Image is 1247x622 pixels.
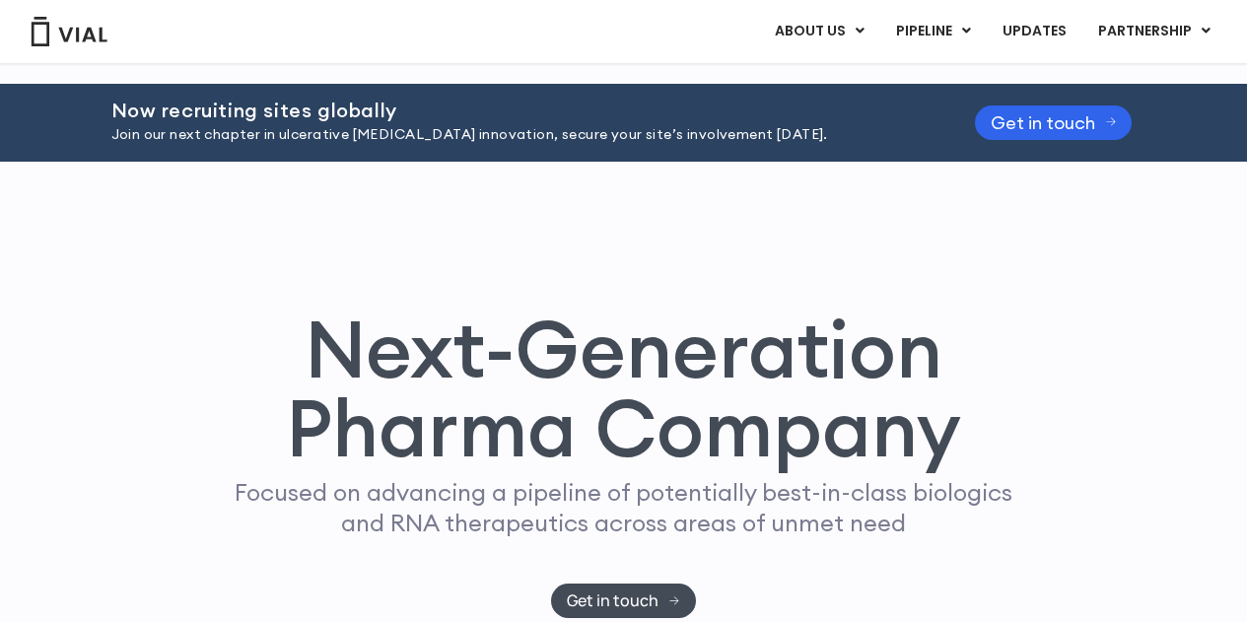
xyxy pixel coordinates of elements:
[975,105,1133,140] a: Get in touch
[227,477,1021,538] p: Focused on advancing a pipeline of potentially best-in-class biologics and RNA therapeutics acros...
[1082,15,1226,48] a: PARTNERSHIPMenu Toggle
[111,124,926,146] p: Join our next chapter in ulcerative [MEDICAL_DATA] innovation, secure your site’s involvement [DA...
[991,115,1095,130] span: Get in touch
[567,593,658,608] span: Get in touch
[197,310,1051,467] h1: Next-Generation Pharma Company
[759,15,879,48] a: ABOUT USMenu Toggle
[987,15,1081,48] a: UPDATES
[111,100,926,121] h2: Now recruiting sites globally
[880,15,986,48] a: PIPELINEMenu Toggle
[551,584,696,618] a: Get in touch
[30,17,108,46] img: Vial Logo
